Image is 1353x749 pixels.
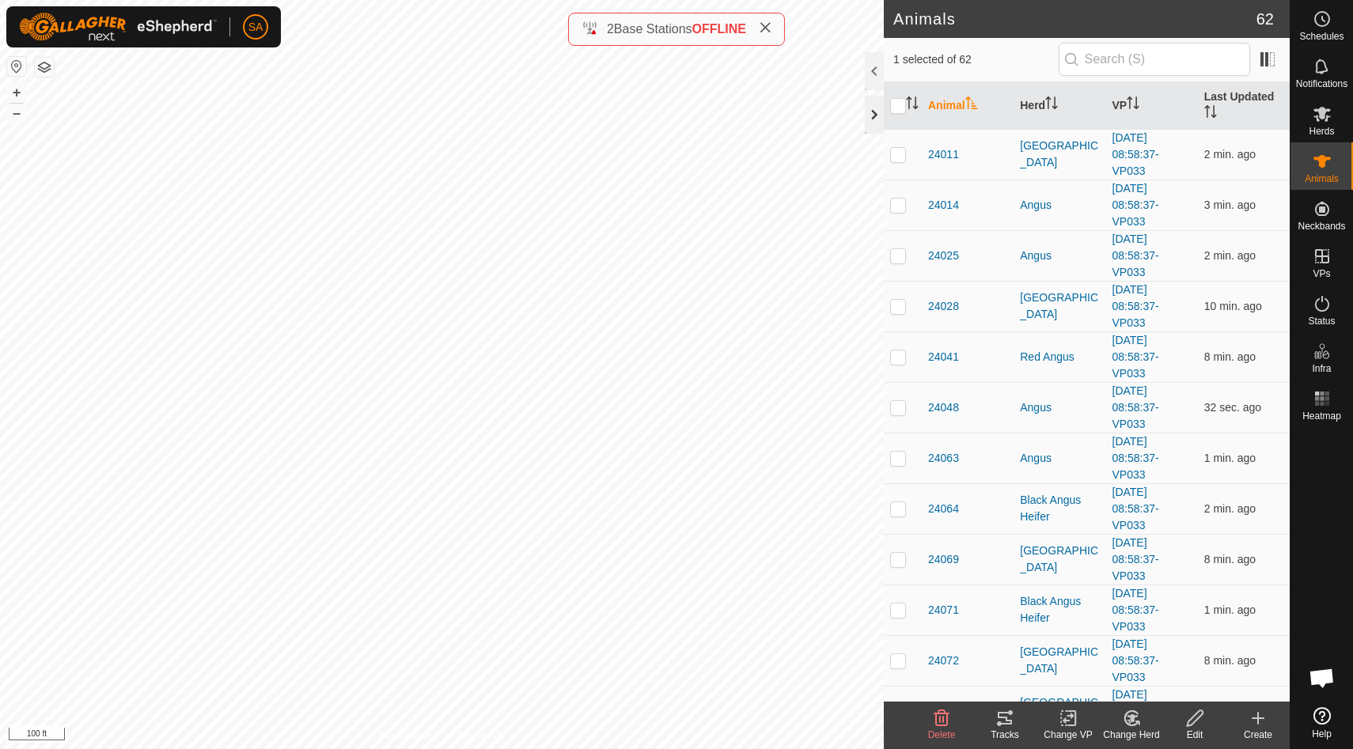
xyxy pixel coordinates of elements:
[928,551,959,568] span: 24069
[1127,99,1139,112] p-sorticon: Activate to sort
[928,653,959,669] span: 24072
[7,83,26,102] button: +
[928,501,959,517] span: 24064
[928,450,959,467] span: 24063
[692,22,746,36] span: OFFLINE
[1020,197,1099,214] div: Angus
[928,349,959,365] span: 24041
[7,104,26,123] button: –
[1020,492,1099,525] div: Black Angus Heifer
[1020,349,1099,365] div: Red Angus
[922,82,1014,130] th: Animal
[1112,334,1159,380] a: [DATE] 08:58:37-VP033
[1106,82,1198,130] th: VP
[965,99,978,112] p-sorticon: Activate to sort
[1020,399,1099,416] div: Angus
[1309,127,1334,136] span: Herds
[1204,654,1256,667] span: Oct 4, 2025, 7:04 PM
[457,728,504,743] a: Contact Us
[1204,452,1256,464] span: Oct 4, 2025, 7:10 PM
[928,729,956,740] span: Delete
[1112,384,1159,430] a: [DATE] 08:58:37-VP033
[1308,316,1335,326] span: Status
[1112,637,1159,683] a: [DATE] 08:58:37-VP033
[1302,411,1341,421] span: Heatmap
[1059,43,1250,76] input: Search (S)
[1298,221,1345,231] span: Neckbands
[1112,131,1159,177] a: [DATE] 08:58:37-VP033
[1112,233,1159,278] a: [DATE] 08:58:37-VP033
[1020,644,1099,677] div: [GEOGRAPHIC_DATA]
[928,602,959,618] span: 24071
[1204,553,1256,566] span: Oct 4, 2025, 7:03 PM
[1204,249,1256,262] span: Oct 4, 2025, 7:10 PM
[1226,728,1290,742] div: Create
[928,248,959,264] span: 24025
[1112,587,1159,633] a: [DATE] 08:58:37-VP033
[1204,199,1256,211] span: Oct 4, 2025, 7:09 PM
[1020,543,1099,576] div: [GEOGRAPHIC_DATA]
[1112,536,1159,582] a: [DATE] 08:58:37-VP033
[1112,486,1159,531] a: [DATE] 08:58:37-VP033
[1312,364,1331,373] span: Infra
[1298,654,1346,702] div: Open chat
[614,22,692,36] span: Base Stations
[1299,32,1344,41] span: Schedules
[1163,728,1226,742] div: Edit
[973,728,1037,742] div: Tracks
[1296,79,1347,89] span: Notifications
[1290,701,1353,745] a: Help
[1045,99,1058,112] p-sorticon: Activate to sort
[1112,688,1159,734] a: [DATE] 08:58:37-VP033
[1020,593,1099,626] div: Black Angus Heifer
[1204,350,1256,363] span: Oct 4, 2025, 7:03 PM
[1312,729,1332,739] span: Help
[1100,728,1163,742] div: Change Herd
[1020,450,1099,467] div: Angus
[928,399,959,416] span: 24048
[1037,728,1100,742] div: Change VP
[928,146,959,163] span: 24011
[1020,248,1099,264] div: Angus
[1204,108,1217,120] p-sorticon: Activate to sort
[1020,138,1099,171] div: [GEOGRAPHIC_DATA]
[928,298,959,315] span: 24028
[906,99,919,112] p-sorticon: Activate to sort
[1313,269,1330,278] span: VPs
[1020,289,1099,323] div: [GEOGRAPHIC_DATA]
[893,51,1059,68] span: 1 selected of 62
[1204,502,1256,515] span: Oct 4, 2025, 7:09 PM
[1112,283,1159,329] a: [DATE] 08:58:37-VP033
[1204,300,1262,312] span: Oct 4, 2025, 7:02 PM
[1112,435,1159,481] a: [DATE] 08:58:37-VP033
[1204,401,1261,414] span: Oct 4, 2025, 7:12 PM
[379,728,438,743] a: Privacy Policy
[1020,694,1099,728] div: [GEOGRAPHIC_DATA]
[248,19,263,36] span: SA
[1014,82,1105,130] th: Herd
[1204,603,1256,616] span: Oct 4, 2025, 7:11 PM
[35,58,54,77] button: Map Layers
[1112,182,1159,228] a: [DATE] 08:58:37-VP033
[607,22,614,36] span: 2
[1198,82,1290,130] th: Last Updated
[893,9,1256,28] h2: Animals
[19,13,217,41] img: Gallagher Logo
[1256,7,1274,31] span: 62
[1204,148,1256,161] span: Oct 4, 2025, 7:10 PM
[1305,174,1339,183] span: Animals
[7,57,26,76] button: Reset Map
[928,197,959,214] span: 24014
